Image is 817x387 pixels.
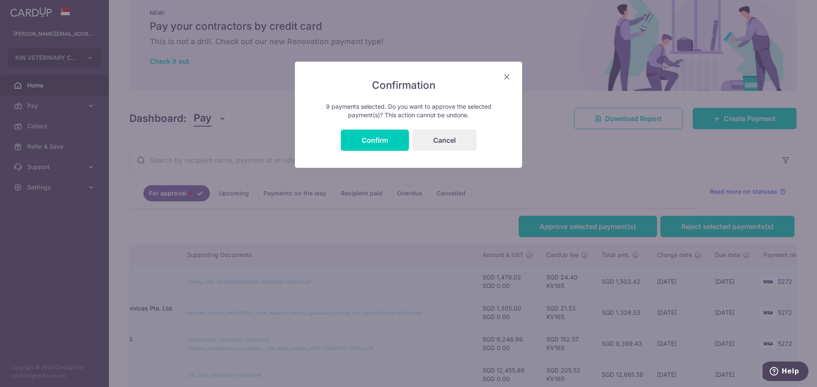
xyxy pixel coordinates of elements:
[412,130,477,151] button: Cancel
[502,72,512,82] button: Close
[341,130,409,151] button: Confirm
[312,79,505,92] h5: Confirmation
[312,102,505,119] p: 9 payments selected. Do you want to approve the selected payment(s)? This action cannot be undone.
[763,362,808,383] iframe: Opens a widget where you can find more information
